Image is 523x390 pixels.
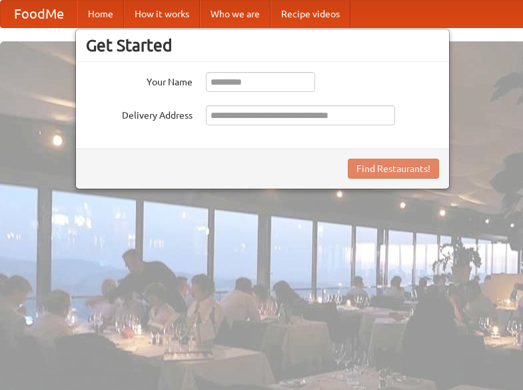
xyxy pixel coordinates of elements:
[86,105,193,122] label: Delivery Address
[86,35,439,55] h3: Get Started
[270,1,350,27] a: Recipe videos
[1,1,77,27] a: FoodMe
[348,159,439,179] button: Find Restaurants!
[200,1,270,27] a: Who we are
[86,72,193,89] label: Your Name
[124,1,200,27] a: How it works
[77,1,124,27] a: Home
